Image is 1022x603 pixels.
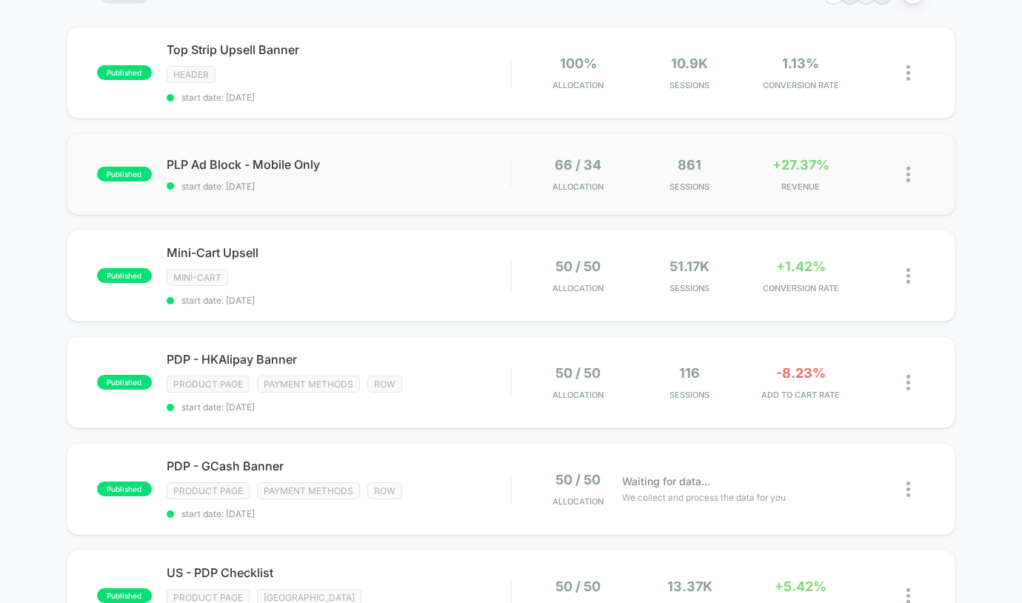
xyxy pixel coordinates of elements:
[167,66,216,83] span: HEADER
[167,402,511,413] span: start date: [DATE]
[552,390,604,400] span: Allocation
[97,588,152,603] span: published
[776,365,826,381] span: -8.23%
[906,268,910,284] img: close
[167,508,511,519] span: start date: [DATE]
[97,268,152,283] span: published
[167,459,511,473] span: PDP - GCash Banner
[167,352,511,367] span: PDP - HKAlipay Banner
[906,167,910,182] img: close
[638,80,741,90] span: Sessions
[906,65,910,81] img: close
[11,242,513,256] input: Seek
[749,283,852,293] span: CONVERSION RATE
[552,80,604,90] span: Allocation
[555,365,601,381] span: 50 / 50
[638,390,741,400] span: Sessions
[775,579,826,594] span: +5.42%
[555,472,601,487] span: 50 / 50
[555,259,601,274] span: 50 / 50
[638,283,741,293] span: Sessions
[367,482,402,499] span: ROW
[367,376,402,393] span: ROW
[772,157,829,173] span: +27.37%
[7,262,31,286] button: Play, NEW DEMO 2025-VEED.mp4
[352,266,386,282] div: Current time
[555,579,601,594] span: 50 / 50
[167,157,511,172] span: PLP Ad Block - Mobile Only
[97,375,152,390] span: published
[167,181,511,192] span: start date: [DATE]
[167,295,511,306] span: start date: [DATE]
[167,92,511,103] span: start date: [DATE]
[776,259,826,274] span: +1.42%
[906,482,910,497] img: close
[749,80,852,90] span: CONVERSION RATE
[167,482,250,499] span: Product Page
[552,181,604,192] span: Allocation
[667,579,712,594] span: 13.37k
[97,167,152,181] span: published
[167,42,511,57] span: Top Strip Upsell Banner
[622,490,786,504] span: We collect and process the data for you
[679,365,700,381] span: 116
[782,56,819,71] span: 1.13%
[906,375,910,390] img: close
[415,267,459,281] input: Volume
[167,245,511,260] span: Mini-Cart Upsell
[560,56,597,71] span: 100%
[671,56,708,71] span: 10.9k
[257,376,360,393] span: payment methods
[167,565,511,580] span: US - PDP Checklist
[552,496,604,507] span: Allocation
[669,259,709,274] span: 51.17k
[257,482,360,499] span: payment methods
[167,376,250,393] span: Product Page
[97,65,152,80] span: published
[243,129,278,164] button: Play, NEW DEMO 2025-VEED.mp4
[167,269,228,286] span: MINI-CART
[97,482,152,496] span: published
[622,473,710,490] span: Waiting for data...
[749,390,852,400] span: ADD TO CART RATE
[678,157,701,173] span: 861
[552,283,604,293] span: Allocation
[555,157,601,173] span: 66 / 34
[638,181,741,192] span: Sessions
